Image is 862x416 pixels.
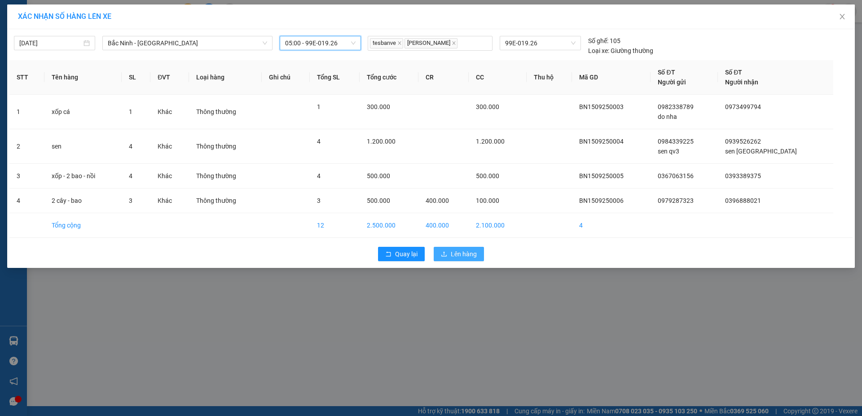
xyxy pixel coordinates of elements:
span: 4 [317,172,321,180]
td: 2 cây - bao [44,188,122,213]
span: rollback [385,251,391,258]
span: sen [GEOGRAPHIC_DATA] [725,148,797,155]
td: 1 [9,95,44,129]
span: 0393389375 [725,172,761,180]
span: Số ĐT [725,69,742,76]
th: SL [122,60,150,95]
span: 1.200.000 [367,138,396,145]
td: sen [44,129,122,164]
span: 4 [129,143,132,150]
span: close [452,41,456,45]
td: 400.000 [418,213,469,238]
span: 05:00 - 99E-019.26 [285,36,356,50]
span: Loại xe: [588,46,609,56]
th: Mã GD [572,60,651,95]
button: rollbackQuay lại [378,247,425,261]
span: 1.200.000 [476,138,505,145]
span: 500.000 [367,197,390,204]
td: Thông thường [189,188,262,213]
span: BN1509250004 [579,138,624,145]
span: 0973499794 [725,103,761,110]
span: Người gửi [658,79,686,86]
span: 100.000 [476,197,499,204]
span: tesbanve [370,38,403,48]
span: 500.000 [367,172,390,180]
td: Khác [150,164,189,188]
span: 1 [129,108,132,115]
button: Close [830,4,855,30]
td: Khác [150,188,189,213]
span: 3 [129,197,132,204]
th: Tổng cước [360,60,418,95]
th: Loại hàng [189,60,262,95]
span: do nha [658,113,677,120]
span: 99E-019.26 [505,36,575,50]
span: 0979287323 [658,197,694,204]
span: XÁC NHẬN SỐ HÀNG LÊN XE [18,12,111,21]
button: uploadLên hàng [434,247,484,261]
span: 0939526262 [725,138,761,145]
td: xốp - 2 bao - nồi [44,164,122,188]
span: 0984339225 [658,138,694,145]
th: CR [418,60,469,95]
span: Số ghế: [588,36,608,46]
th: Ghi chú [262,60,310,95]
span: [PERSON_NAME] [405,38,457,48]
span: 300.000 [476,103,499,110]
span: close [397,41,402,45]
span: sen qv3 [658,148,679,155]
span: 0396888021 [725,197,761,204]
td: 4 [9,188,44,213]
span: down [262,40,268,46]
span: 300.000 [367,103,390,110]
span: 4 [129,172,132,180]
div: Giường thường [588,46,653,56]
span: BN1509250006 [579,197,624,204]
td: 3 [9,164,44,188]
span: 1 [317,103,321,110]
td: Tổng cộng [44,213,122,238]
span: upload [441,251,447,258]
td: 4 [572,213,651,238]
td: 12 [310,213,360,238]
th: CC [469,60,526,95]
span: 0982338789 [658,103,694,110]
input: 15/09/2025 [19,38,82,48]
td: xốp cá [44,95,122,129]
td: Khác [150,95,189,129]
td: Khác [150,129,189,164]
span: Lên hàng [451,249,477,259]
span: BN1509250005 [579,172,624,180]
td: 2.500.000 [360,213,418,238]
th: STT [9,60,44,95]
span: Quay lại [395,249,418,259]
td: 2.100.000 [469,213,526,238]
span: close [839,13,846,20]
td: Thông thường [189,95,262,129]
span: Số ĐT [658,69,675,76]
th: Tên hàng [44,60,122,95]
th: Tổng SL [310,60,360,95]
span: 3 [317,197,321,204]
th: Thu hộ [527,60,572,95]
span: 4 [317,138,321,145]
td: Thông thường [189,129,262,164]
span: 0367063156 [658,172,694,180]
span: 400.000 [426,197,449,204]
th: ĐVT [150,60,189,95]
span: Bắc Ninh - Hồ Chí Minh [108,36,267,50]
span: 500.000 [476,172,499,180]
td: 2 [9,129,44,164]
div: 105 [588,36,620,46]
td: Thông thường [189,164,262,188]
span: Người nhận [725,79,758,86]
span: BN1509250003 [579,103,624,110]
